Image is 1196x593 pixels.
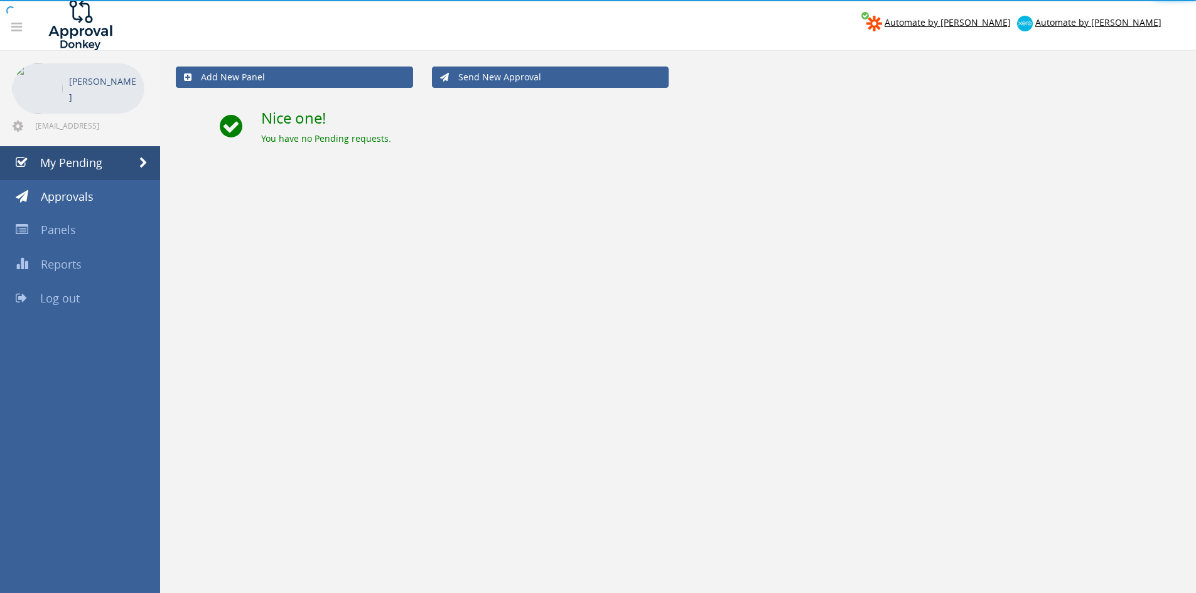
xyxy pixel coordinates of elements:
a: Send New Approval [432,67,669,88]
a: Add New Panel [176,67,413,88]
span: Reports [41,257,82,272]
img: xero-logo.png [1017,16,1033,31]
img: zapier-logomark.png [866,16,882,31]
span: Automate by [PERSON_NAME] [885,16,1011,28]
span: Panels [41,222,76,237]
p: [PERSON_NAME] [69,73,138,105]
h2: Nice one! [261,110,1180,126]
span: [EMAIL_ADDRESS][DOMAIN_NAME] [35,120,142,131]
span: Automate by [PERSON_NAME] [1035,16,1161,28]
div: You have no Pending requests. [261,132,1180,145]
span: Log out [40,291,80,306]
span: Approvals [41,189,94,204]
span: My Pending [40,155,102,170]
